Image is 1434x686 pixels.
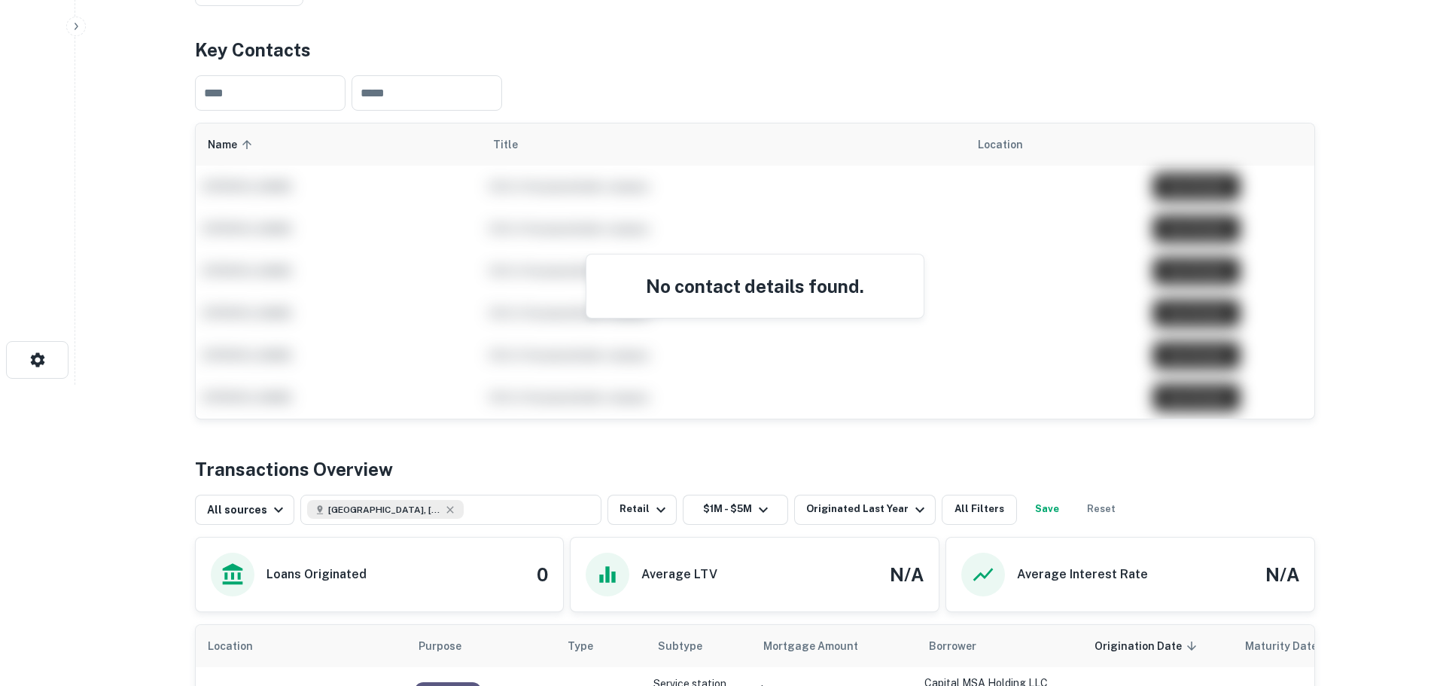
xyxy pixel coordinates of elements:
th: Borrower [917,625,1082,667]
th: Subtype [646,625,751,667]
span: Maturity dates displayed may be estimated. Please contact the lender for the most accurate maturi... [1245,638,1352,654]
span: Subtype [658,637,702,655]
span: Origination Date [1095,637,1201,655]
span: Borrower [929,637,976,655]
h4: 0 [537,561,548,588]
span: [GEOGRAPHIC_DATA], [GEOGRAPHIC_DATA], [GEOGRAPHIC_DATA] [328,503,441,517]
th: Purpose [406,625,556,667]
div: scrollable content [196,123,1314,419]
h4: No contact details found. [604,273,906,300]
span: Purpose [419,637,481,655]
h4: Transactions Overview [195,456,393,483]
span: Location [208,637,272,655]
div: All sources [207,501,288,519]
th: Origination Date [1082,625,1233,667]
div: Maturity dates displayed may be estimated. Please contact the lender for the most accurate maturi... [1245,638,1332,654]
button: Retail [607,495,677,525]
button: $1M - $5M [683,495,788,525]
h6: Maturity Date [1245,638,1317,654]
span: Type [568,637,593,655]
h4: Key Contacts [195,36,1315,63]
button: Reset [1077,495,1125,525]
iframe: Chat Widget [1359,566,1434,638]
h6: Average LTV [641,566,717,584]
span: Mortgage Amount [763,637,878,655]
button: All Filters [942,495,1017,525]
h4: N/A [1265,561,1299,588]
th: Type [556,625,646,667]
h4: N/A [890,561,924,588]
th: Maturity dates displayed may be estimated. Please contact the lender for the most accurate maturi... [1233,625,1384,667]
button: Originated Last Year [794,495,936,525]
button: Save your search to get updates of matches that match your search criteria. [1023,495,1071,525]
h6: Loans Originated [266,566,367,584]
h6: Average Interest Rate [1017,566,1148,584]
th: Mortgage Amount [751,625,917,667]
div: Originated Last Year [806,501,929,519]
th: Location [196,625,406,667]
button: [GEOGRAPHIC_DATA], [GEOGRAPHIC_DATA], [GEOGRAPHIC_DATA] [300,495,601,525]
button: All sources [195,495,294,525]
